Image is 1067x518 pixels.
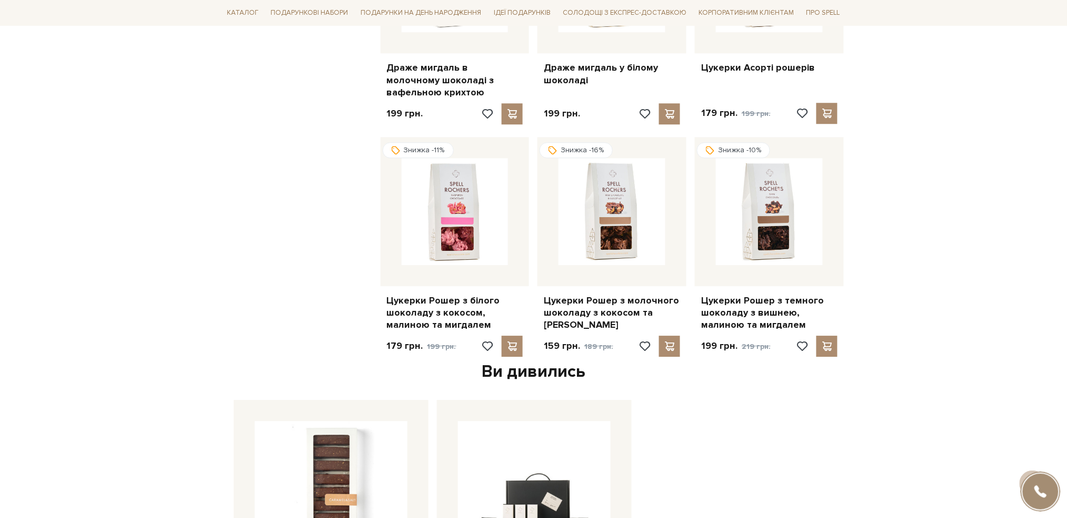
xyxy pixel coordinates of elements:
[544,340,613,353] p: 159 грн.
[697,142,770,158] div: Знижка -10%
[701,340,771,353] p: 199 грн.
[742,342,771,351] span: 219 грн.
[559,4,691,22] a: Солодощі з експрес-доставкою
[701,295,837,331] a: Цукерки Рошер з темного шоколаду з вишнею, малиною та мигдалем
[356,5,486,22] span: Подарунки на День народження
[694,4,798,22] a: Корпоративним клієнтам
[540,142,613,158] div: Знижка -16%
[387,340,456,353] p: 179 грн.
[742,109,771,118] span: 199 грн.
[544,62,680,86] a: Драже мигдаль у білому шоколаді
[802,5,844,22] span: Про Spell
[490,5,555,22] span: Ідеї подарунків
[701,107,771,120] p: 179 грн.
[267,5,353,22] span: Подарункові набори
[383,142,454,158] div: Знижка -11%
[427,342,456,351] span: 199 грн.
[230,361,838,383] div: Ви дивились
[544,295,680,331] a: Цукерки Рошер з молочного шоколаду з кокосом та [PERSON_NAME]
[701,62,837,74] a: Цукерки Асорті рошерів
[223,5,263,22] span: Каталог
[387,62,523,99] a: Драже мигдаль в молочному шоколаді з вафельною крихтою
[544,107,580,120] p: 199 грн.
[387,107,423,120] p: 199 грн.
[584,342,613,351] span: 189 грн.
[387,295,523,331] a: Цукерки Рошер з білого шоколаду з кокосом, малиною та мигдалем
